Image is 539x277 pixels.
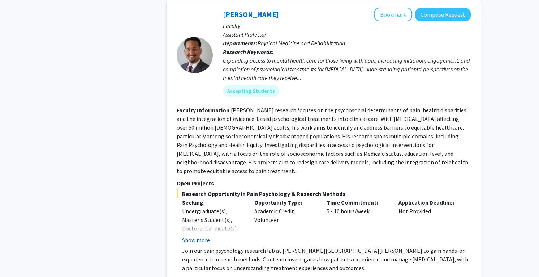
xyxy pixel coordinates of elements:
[223,30,471,39] p: Assistant Professor
[321,198,393,244] div: 5 - 10 hours/week
[223,21,471,30] p: Faculty
[223,48,274,55] b: Research Keywords:
[182,246,471,272] p: Join our pain psychology research lab at [PERSON_NAME][GEOGRAPHIC_DATA][PERSON_NAME] to gain hand...
[177,179,471,188] p: Open Projects
[398,198,460,207] p: Application Deadline:
[223,10,279,19] a: [PERSON_NAME]
[182,236,210,244] button: Show more
[182,198,243,207] p: Seeking:
[177,106,231,114] b: Faculty Information:
[177,106,470,175] fg-read-more: [PERSON_NAME] research focuses on the psychosocial determinants of pain, health disparities, and ...
[223,85,279,97] mat-chip: Accepting Students
[249,198,321,244] div: Academic Credit, Volunteer
[223,56,471,82] div: expanding access to mental health care for those living with pain, increasing initiation, engagem...
[254,198,316,207] p: Opportunity Type:
[393,198,465,244] div: Not Provided
[177,189,471,198] span: Research Opportunity in Pain Psychology & Research Methods
[415,8,471,21] button: Compose Request to Fenan Rassu
[327,198,388,207] p: Time Commitment:
[223,39,258,47] b: Departments:
[258,39,345,47] span: Physical Medicine and Rehabilitation
[5,244,31,272] iframe: Chat
[374,8,412,21] button: Add Fenan Rassu to Bookmarks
